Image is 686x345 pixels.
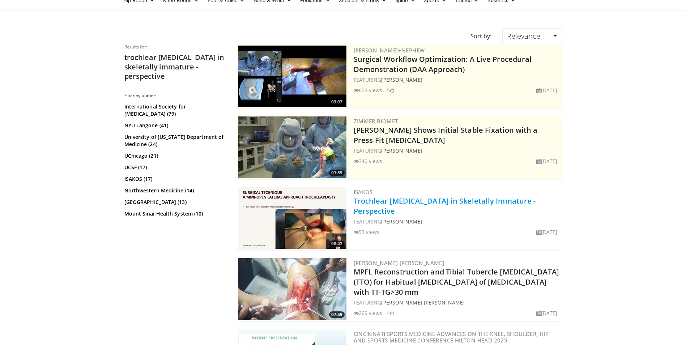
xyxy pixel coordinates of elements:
div: FEATURING [354,147,561,154]
a: ISAKOS (17) [124,175,224,183]
a: [PERSON_NAME] [381,147,422,154]
li: 5 [387,86,394,94]
li: 269 views [354,309,383,317]
span: Relevance [507,31,540,41]
a: [PERSON_NAME] [381,76,422,83]
a: University of [US_STATE] Department of Medicine (24) [124,133,224,148]
a: [PERSON_NAME] Shows Initial Stable Fixation with a Press-Fit [MEDICAL_DATA] [354,125,538,145]
a: [PERSON_NAME] [381,218,422,225]
a: 07:59 [238,258,346,320]
img: 9f4a0d6b-8f18-400a-80d6-e8083e6caf7b.300x170_q85_crop-smart_upscale.jpg [238,187,346,249]
a: [PERSON_NAME]+Nephew [354,47,425,54]
div: FEATURING [354,299,561,306]
img: cbd3d998-fcd9-4910-a9e1-5079521e6ef7.300x170_q85_crop-smart_upscale.jpg [238,258,346,320]
img: 6bc46ad6-b634-4876-a934-24d4e08d5fac.300x170_q85_crop-smart_upscale.jpg [238,116,346,178]
a: Mount Sinai Health System (10) [124,210,224,217]
a: Surgical Workflow Optimization: A Live Procedural Demonstration (DAA Approach) [354,54,532,74]
li: 4 [387,309,394,317]
a: [GEOGRAPHIC_DATA] (13) [124,199,224,206]
li: [DATE] [536,309,558,317]
li: [DATE] [536,86,558,94]
span: 01:59 [329,170,345,176]
a: International Society for [MEDICAL_DATA] (79) [124,103,224,118]
a: Zimmer Biomet [354,118,398,125]
span: 07:59 [329,311,345,318]
a: [PERSON_NAME] [PERSON_NAME] [354,259,444,267]
a: 09:07 [238,46,346,107]
a: [PERSON_NAME] [PERSON_NAME] [381,299,465,306]
li: 340 views [354,157,383,165]
a: NYU Langone (41) [124,122,224,129]
a: Northwestern Medicine (14) [124,187,224,194]
li: [DATE] [536,157,558,165]
a: MPFL Reconstruction and Tibial Tubercle [MEDICAL_DATA] (TTO) for Habitual [MEDICAL_DATA] of [MEDI... [354,267,559,297]
p: Results for: [124,44,226,50]
img: bcfc90b5-8c69-4b20-afee-af4c0acaf118.300x170_q85_crop-smart_upscale.jpg [238,46,346,107]
a: Cincinnati Sports Medicine Advances on the Knee, Shoulder, Hip and Sports Medicine Conference Hil... [354,330,549,344]
a: ISAKOS [354,188,373,196]
a: UChicago (21) [124,152,224,159]
h2: trochlear [MEDICAL_DATA] in skeletally immature - perspective [124,53,226,81]
div: Sort by: [465,28,497,44]
a: Relevance [502,28,562,44]
div: FEATURING [354,76,561,84]
a: UCSF (17) [124,164,224,171]
a: Trochlear [MEDICAL_DATA] in Skeletally Immature - Perspective [354,196,536,216]
h3: Filter by author: [124,93,226,99]
span: 09:07 [329,99,345,105]
a: 01:59 [238,116,346,178]
div: FEATURING [354,218,561,225]
span: 08:42 [329,240,345,247]
li: [DATE] [536,228,558,236]
li: 53 views [354,228,380,236]
a: 08:42 [238,187,346,249]
li: 603 views [354,86,383,94]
